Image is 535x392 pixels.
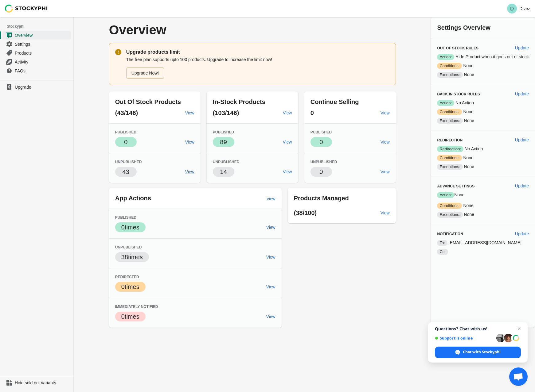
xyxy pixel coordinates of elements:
img: Stockyphi [5,5,48,13]
a: View [183,166,197,177]
span: Exceptions: [437,164,463,170]
p: Hide Product when it goes out of stock [437,54,529,60]
p: Upgrade products limit [126,48,390,56]
button: Update [513,134,531,145]
p: None [437,211,529,218]
span: Published [213,130,234,134]
a: View [264,311,278,322]
h3: Redirection [437,138,510,143]
p: Divez [519,6,530,11]
span: Unpublished [115,245,142,249]
span: View [266,255,275,259]
a: Upgrade Now! [126,67,164,79]
a: Products [2,48,71,57]
p: No Action [437,146,529,152]
span: View [266,225,275,230]
span: 0 [310,110,314,116]
span: To: [437,240,447,246]
h3: Notification [437,232,510,236]
h3: Back in Stock Rules [437,92,510,97]
h3: Out of Stock Rules [437,46,510,51]
span: Action: [437,54,454,60]
p: None [437,192,529,198]
span: (103/146) [213,110,239,116]
span: Support is online [435,336,494,340]
span: Stockyphi [7,23,73,29]
span: 0 [124,139,127,145]
button: Update [513,42,531,53]
p: None [437,117,529,124]
span: View [381,110,390,115]
span: 0 [319,139,323,145]
a: Open chat [509,367,528,386]
span: Products Managed [294,195,349,202]
a: View [264,252,278,263]
a: Hide sold out variants [2,379,71,387]
span: Update [515,231,529,236]
span: Conditions: [437,203,462,209]
span: View [283,140,292,144]
span: View [381,140,390,144]
span: Conditions: [437,155,462,161]
span: 0 times [121,313,139,320]
span: View [185,110,194,115]
p: Overview [109,23,279,37]
a: View [183,107,197,118]
p: None [437,71,529,78]
span: Questions? Chat with us! [435,326,521,331]
button: Avatar with initials DDivez [505,2,533,15]
span: Published [115,130,136,134]
a: View [264,222,278,233]
a: View [378,136,392,148]
span: View [266,314,275,319]
span: Chat with Stockyphi [463,349,501,355]
button: Update [513,88,531,99]
span: Continue Selling [310,98,359,105]
a: Activity [2,57,71,66]
span: View [381,169,390,174]
p: [EMAIL_ADDRESS][DOMAIN_NAME] [437,240,529,246]
span: Update [515,45,529,50]
p: None [437,155,529,161]
span: Unpublished [310,160,337,164]
span: 0 times [121,224,139,231]
span: Update [515,91,529,96]
span: Activity [15,59,70,65]
a: View [264,281,278,292]
button: Update [513,180,531,191]
span: Redirected [115,275,139,279]
p: None [437,202,529,209]
span: Hide sold out variants [15,380,70,386]
a: View [378,207,392,218]
span: Settings Overview [437,24,490,31]
span: Cc: [437,249,448,255]
a: view [264,193,278,204]
span: Exceptions: [437,118,463,124]
span: View [185,140,194,144]
span: Avatar with initials D [507,4,517,13]
span: Update [515,137,529,142]
span: Products [15,50,70,56]
span: View [381,210,390,215]
span: Settings [15,41,70,47]
span: Unpublished [115,160,142,164]
span: View [283,110,292,115]
a: View [183,136,197,148]
span: In-Stock Products [213,98,265,105]
a: View [378,107,392,118]
a: View [280,166,295,177]
span: Conditions: [437,63,462,69]
span: (38/100) [294,209,317,216]
text: D [510,6,514,11]
span: Exceptions: [437,72,463,78]
span: Update [515,183,529,188]
h3: Advance Settings [437,184,510,189]
span: Published [310,130,332,134]
span: Published [115,215,136,220]
span: Conditions: [437,109,462,115]
a: Upgrade [2,83,71,91]
span: Redirection: [437,146,463,152]
a: FAQs [2,66,71,75]
span: (43/146) [115,110,138,116]
a: View [280,107,295,118]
